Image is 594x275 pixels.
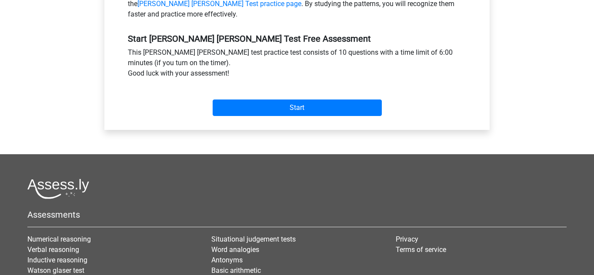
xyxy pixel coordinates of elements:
[396,245,446,254] a: Terms of service
[211,235,296,243] a: Situational judgement tests
[211,266,261,275] a: Basic arithmetic
[27,209,567,220] h5: Assessments
[27,256,87,264] a: Inductive reasoning
[27,235,91,243] a: Numerical reasoning
[121,47,473,82] div: This [PERSON_NAME] [PERSON_NAME] test practice test consists of 10 questions with a time limit of...
[27,245,79,254] a: Verbal reasoning
[211,245,259,254] a: Word analogies
[27,266,84,275] a: Watson glaser test
[27,179,89,199] img: Assessly logo
[396,235,418,243] a: Privacy
[128,33,466,44] h5: Start [PERSON_NAME] [PERSON_NAME] Test Free Assessment
[211,256,243,264] a: Antonyms
[213,99,382,116] input: Start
